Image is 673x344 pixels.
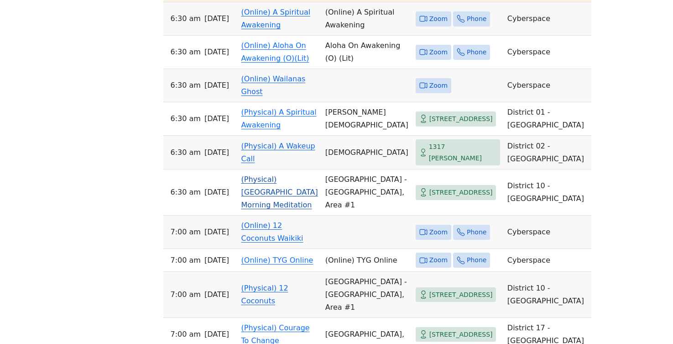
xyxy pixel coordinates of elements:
[171,328,201,341] span: 7:00 AM
[204,186,229,199] span: [DATE]
[322,249,412,272] td: (Online) TYG Online
[504,249,591,272] td: Cyberspace
[171,186,201,199] span: 6:30 AM
[171,46,201,58] span: 6:30 AM
[504,272,591,318] td: District 10 - [GEOGRAPHIC_DATA]
[204,328,229,341] span: [DATE]
[322,36,412,69] td: Aloha On Awakening (O) (Lit)
[241,142,315,163] a: (Physical) A Wakeup Call
[429,254,448,266] span: Zoom
[322,272,412,318] td: [GEOGRAPHIC_DATA] - [GEOGRAPHIC_DATA], Area #1
[504,169,591,216] td: District 10 - [GEOGRAPHIC_DATA]
[467,227,486,238] span: Phone
[171,288,201,301] span: 7:00 AM
[429,289,493,301] span: [STREET_ADDRESS]
[241,41,309,63] a: (Online) Aloha On Awakening (O)(Lit)
[171,226,201,238] span: 7:00 AM
[171,79,201,92] span: 6:30 AM
[171,12,201,25] span: 6:30 AM
[322,102,412,136] td: [PERSON_NAME][DEMOGRAPHIC_DATA]
[322,136,412,169] td: [DEMOGRAPHIC_DATA]
[241,284,288,305] a: (Physical) 12 Coconuts
[204,12,229,25] span: [DATE]
[204,46,229,58] span: [DATE]
[429,187,493,198] span: [STREET_ADDRESS]
[504,102,591,136] td: District 01 - [GEOGRAPHIC_DATA]
[322,169,412,216] td: [GEOGRAPHIC_DATA] - [GEOGRAPHIC_DATA], Area #1
[429,80,448,91] span: Zoom
[241,256,313,265] a: (Online) TYG Online
[241,175,318,209] a: (Physical) [GEOGRAPHIC_DATA] Morning Meditation
[504,36,591,69] td: Cyberspace
[171,112,201,125] span: 6:30 AM
[467,47,486,58] span: Phone
[467,13,486,25] span: Phone
[241,108,317,129] a: (Physical) A Spiritual Awakening
[504,216,591,249] td: Cyberspace
[429,113,493,125] span: [STREET_ADDRESS]
[171,254,201,267] span: 7:00 AM
[204,226,229,238] span: [DATE]
[204,288,229,301] span: [DATE]
[467,254,486,266] span: Phone
[322,2,412,36] td: (Online) A Spiritual Awakening
[241,74,306,96] a: (Online) Wailanas Ghost
[241,221,303,243] a: (Online) 12 Coconuts Waikiki
[204,146,229,159] span: [DATE]
[429,141,496,164] span: 1317 [PERSON_NAME]
[204,112,229,125] span: [DATE]
[504,136,591,169] td: District 02 - [GEOGRAPHIC_DATA]
[504,2,591,36] td: Cyberspace
[204,79,229,92] span: [DATE]
[504,69,591,102] td: Cyberspace
[171,146,201,159] span: 6:30 AM
[241,8,311,29] a: (Online) A Spiritual Awakening
[429,227,448,238] span: Zoom
[204,254,229,267] span: [DATE]
[429,13,448,25] span: Zoom
[429,329,493,340] span: [STREET_ADDRESS]
[429,47,448,58] span: Zoom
